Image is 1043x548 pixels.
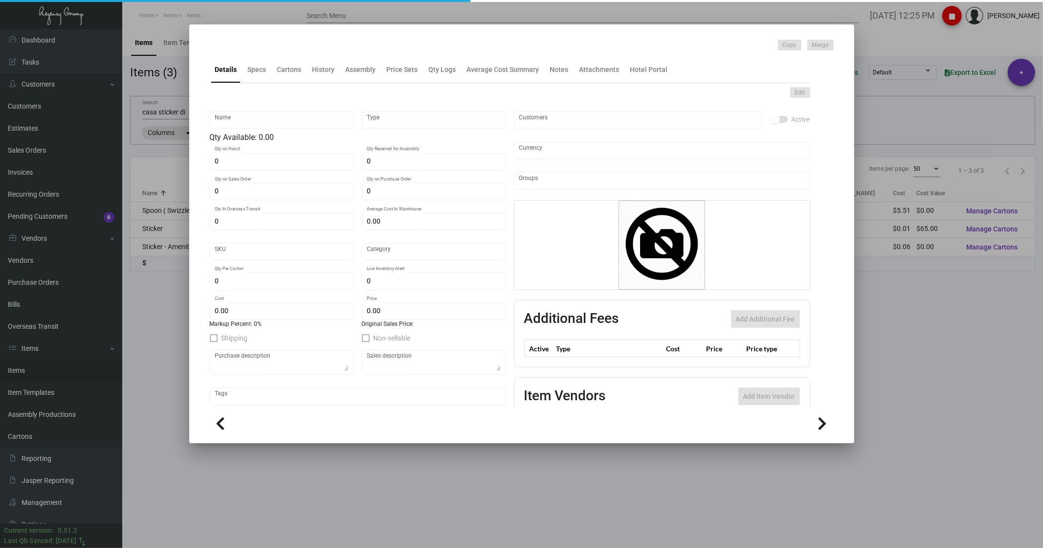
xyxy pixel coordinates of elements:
div: Current version: [4,525,54,536]
div: Details [215,65,237,75]
input: Add new.. [519,177,805,184]
div: Assembly [346,65,376,75]
div: Cartons [277,65,302,75]
div: Last Qb Synced: [DATE] [4,536,76,546]
h2: Item Vendors [524,388,606,405]
span: Copy [783,41,797,49]
div: History [312,65,335,75]
span: Add item Vendor [743,392,795,400]
button: Edit [790,87,810,98]
th: Price type [744,340,788,357]
span: Add Additional Fee [736,315,795,323]
input: Add new.. [519,116,757,124]
div: Price Sets [387,65,418,75]
span: Merge [812,41,829,49]
th: Type [554,340,664,357]
button: Merge [807,40,834,50]
div: 0.51.2 [58,525,77,536]
div: Specs [248,65,266,75]
span: Active [792,114,810,125]
h2: Additional Fees [524,310,619,328]
span: Non-sellable [374,332,411,344]
div: Qty Logs [429,65,456,75]
button: Copy [778,40,801,50]
span: Shipping [222,332,248,344]
button: Add item Vendor [738,388,800,405]
div: Notes [550,65,569,75]
div: Hotel Portal [630,65,668,75]
div: Average Cost Summary [467,65,539,75]
button: Add Additional Fee [731,310,800,328]
div: Qty Available: 0.00 [210,132,506,143]
th: Cost [664,340,704,357]
span: Edit [795,89,805,97]
div: Attachments [579,65,620,75]
th: Active [524,340,554,357]
th: Price [704,340,744,357]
